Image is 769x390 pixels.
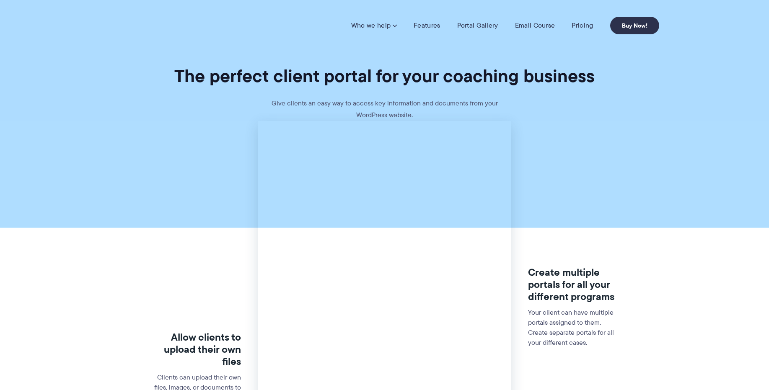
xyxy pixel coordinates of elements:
[610,17,659,34] a: Buy Now!
[457,21,498,30] a: Portal Gallery
[515,21,555,30] a: Email Course
[259,97,510,121] p: Give clients an easy way to access key information and documents from your WordPress website.
[351,21,397,30] a: Who we help
[414,21,440,30] a: Features
[528,308,620,348] p: Your client can have multiple portals assigned to them. Create separate portals for all your diff...
[149,331,241,367] h3: Allow clients to upload their own files
[572,21,593,30] a: Pricing
[528,267,620,303] h3: Create multiple portals for all your different programs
